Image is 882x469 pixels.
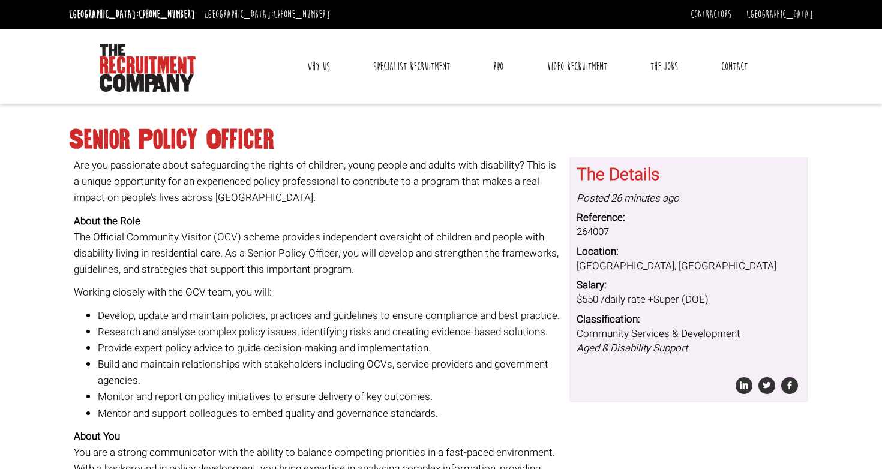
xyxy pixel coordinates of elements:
[364,52,459,82] a: Specialist Recruitment
[98,389,561,405] li: Monitor and report on policy initiatives to ensure delivery of key outcomes.
[577,211,801,225] dt: Reference:
[98,405,561,422] li: Mentor and support colleagues to embed quality and governance standards.
[691,8,731,21] a: Contractors
[74,429,120,444] strong: About You
[74,214,140,229] strong: About the Role
[98,356,561,389] li: Build and maintain relationships with stakeholders including OCVs, service providers and governme...
[577,278,801,293] dt: Salary:
[577,293,801,307] dd: $550 /daily rate +Super (DOE)
[274,8,330,21] a: [PHONE_NUMBER]
[74,157,561,206] p: Are you passionate about safeguarding the rights of children, young people and adults with disabi...
[538,52,616,82] a: Video Recruitment
[577,166,801,185] h3: The Details
[66,5,198,24] li: [GEOGRAPHIC_DATA]:
[641,52,687,82] a: The Jobs
[298,52,339,82] a: Why Us
[139,8,195,21] a: [PHONE_NUMBER]
[577,341,688,356] i: Aged & Disability Support
[98,324,561,340] li: Research and analyse complex policy issues, identifying risks and creating evidence-based solutions.
[577,312,801,327] dt: Classification:
[201,5,333,24] li: [GEOGRAPHIC_DATA]:
[577,245,801,259] dt: Location:
[74,284,561,300] p: Working closely with the OCV team, you will:
[69,129,813,151] h1: Senior Policy Officer
[98,340,561,356] li: Provide expert policy advice to guide decision-making and implementation.
[577,225,801,239] dd: 264007
[74,213,561,278] p: The Official Community Visitor (OCV) scheme provides independent oversight of children and people...
[746,8,813,21] a: [GEOGRAPHIC_DATA]
[577,327,801,356] dd: Community Services & Development
[577,259,801,273] dd: [GEOGRAPHIC_DATA], [GEOGRAPHIC_DATA]
[100,44,196,92] img: The Recruitment Company
[577,191,679,206] i: Posted 26 minutes ago
[484,52,512,82] a: RPO
[98,308,561,324] li: Develop, update and maintain policies, practices and guidelines to ensure compliance and best pra...
[712,52,757,82] a: Contact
